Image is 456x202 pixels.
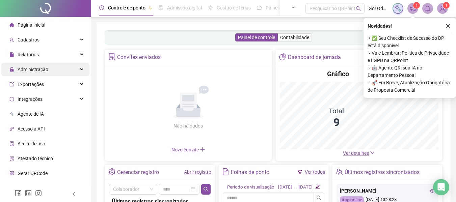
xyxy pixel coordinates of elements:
span: Agente de IA [18,111,44,117]
span: sun [208,5,213,10]
span: file [9,52,14,57]
span: plus [200,147,205,152]
span: 1 [445,3,448,8]
a: Abrir registro [184,169,211,175]
span: search [203,186,209,192]
span: Financeiro [18,185,39,191]
span: Página inicial [18,22,45,28]
span: Controle de ponto [108,5,145,10]
div: Convites enviados [117,52,161,63]
span: solution [9,156,14,161]
span: sync [9,97,14,102]
div: Open Intercom Messenger [433,179,449,195]
span: bell [425,5,431,11]
div: Últimos registros sincronizados [345,167,420,178]
span: Novo convite [171,147,205,152]
span: Atestado técnico [18,156,53,161]
span: lock [9,67,14,72]
h4: Gráfico [327,69,349,79]
span: facebook [15,190,22,197]
span: notification [410,5,416,11]
span: close [446,24,450,28]
span: edit [315,184,320,189]
span: user-add [9,37,14,42]
span: Ver detalhes [343,150,369,156]
div: - [295,184,296,191]
span: left [72,192,76,196]
span: qrcode [9,171,14,176]
a: Ver detalhes down [343,150,375,156]
div: [DATE] [278,184,292,191]
span: file-text [222,168,229,175]
span: home [9,23,14,27]
span: audit [9,141,14,146]
span: pie-chart [279,53,286,60]
span: ⚬ ✅ Seu Checklist de Sucesso do DP está disponível [368,34,452,49]
span: Gestão de férias [217,5,251,10]
span: export [9,82,14,87]
img: sparkle-icon.fc2bf0ac1784a2077858766a79e2daf3.svg [394,5,402,12]
span: filter [297,170,302,174]
span: eye [430,189,435,193]
span: Painel do DP [266,5,292,10]
span: clock-circle [99,5,104,10]
span: linkedin [25,190,32,197]
span: Exportações [18,82,44,87]
div: [PERSON_NAME] [340,187,435,195]
span: Relatórios [18,52,39,57]
span: Go! Odontologia [369,5,388,12]
span: team [336,168,343,175]
span: Admissão digital [167,5,202,10]
span: Integrações [18,96,43,102]
span: ellipsis [291,5,296,10]
span: pushpin [148,6,152,10]
span: search [356,6,361,11]
span: Administração [18,67,48,72]
span: Gerar QRCode [18,171,48,176]
span: instagram [35,190,42,197]
span: Novidades ! [368,22,392,30]
span: file-done [158,5,163,10]
div: Não há dados [157,122,219,129]
a: Ver todos [305,169,325,175]
span: ⚬ Vale Lembrar: Política de Privacidade e LGPD na QRPoint [368,49,452,64]
span: ⚬ 🤖 Agente QR: sua IA no Departamento Pessoal [368,64,452,79]
span: Painel de controle [238,35,275,40]
span: down [370,150,375,155]
span: api [9,126,14,131]
sup: 1 [413,2,420,9]
div: Gerenciar registro [117,167,159,178]
span: setting [108,168,115,175]
div: Período de visualização: [227,184,275,191]
span: solution [108,53,115,60]
div: [DATE] [299,184,313,191]
span: Contabilidade [280,35,309,40]
span: Acesso à API [18,126,45,132]
div: Dashboard de jornada [288,52,341,63]
div: Folhas de ponto [231,167,269,178]
span: Aceite de uso [18,141,45,146]
span: Cadastros [18,37,39,42]
span: ⚬ 🚀 Em Breve, Atualização Obrigatória de Proposta Comercial [368,79,452,94]
sup: Atualize o seu contato no menu Meus Dados [443,2,450,9]
span: search [316,195,322,201]
img: 23908 [437,3,448,13]
span: dashboard [257,5,262,10]
span: 1 [415,3,418,8]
